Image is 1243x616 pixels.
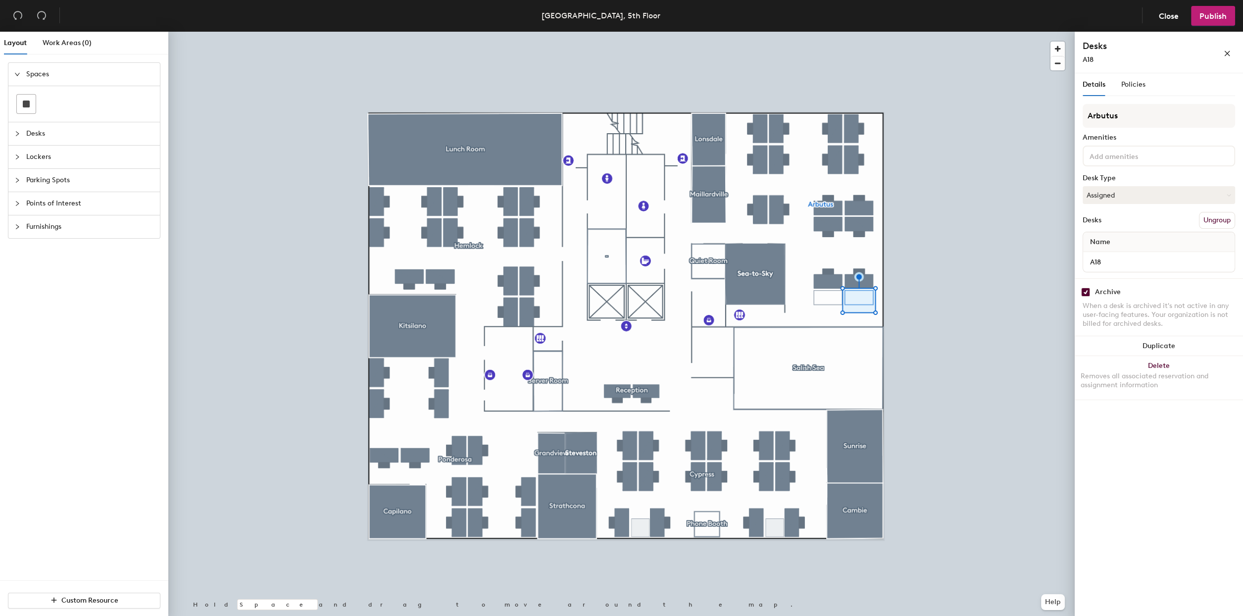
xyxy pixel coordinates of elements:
button: Duplicate [1075,336,1243,356]
input: Unnamed desk [1085,255,1233,269]
div: Removes all associated reservation and assignment information [1081,372,1237,390]
button: Assigned [1083,186,1235,204]
span: Points of Interest [26,192,154,215]
span: Name [1085,233,1115,251]
button: Custom Resource [8,593,160,609]
input: Add amenities [1088,150,1177,161]
span: collapsed [14,201,20,206]
div: Archive [1095,288,1121,296]
span: Close [1159,11,1179,21]
span: Policies [1121,80,1145,89]
span: expanded [14,71,20,77]
span: Desks [26,122,154,145]
span: Publish [1199,11,1227,21]
span: Custom Resource [61,596,118,605]
span: collapsed [14,154,20,160]
button: DeleteRemoves all associated reservation and assignment information [1075,356,1243,400]
h4: Desks [1083,40,1192,52]
span: Details [1083,80,1105,89]
span: Work Areas (0) [43,39,92,47]
button: Publish [1191,6,1235,26]
button: Undo (⌘ + Z) [8,6,28,26]
button: Close [1150,6,1187,26]
span: Spaces [26,63,154,86]
span: A18 [1083,55,1094,64]
div: Desk Type [1083,174,1235,182]
span: Layout [4,39,27,47]
span: collapsed [14,131,20,137]
span: collapsed [14,224,20,230]
button: Help [1041,594,1065,610]
div: Desks [1083,216,1101,224]
div: [GEOGRAPHIC_DATA], 5th Floor [542,9,660,22]
div: Amenities [1083,134,1235,142]
div: When a desk is archived it's not active in any user-facing features. Your organization is not bil... [1083,302,1235,328]
span: collapsed [14,177,20,183]
span: Furnishings [26,215,154,238]
span: close [1224,50,1231,57]
span: undo [13,10,23,20]
button: Ungroup [1199,212,1235,229]
button: Redo (⌘ + ⇧ + Z) [32,6,51,26]
span: Parking Spots [26,169,154,192]
span: Lockers [26,146,154,168]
